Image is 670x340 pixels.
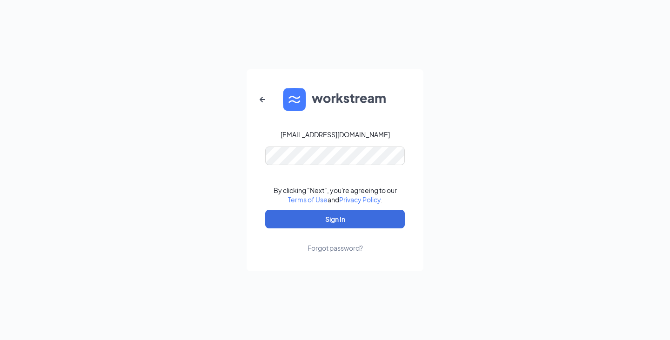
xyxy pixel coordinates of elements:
[265,210,405,228] button: Sign In
[283,88,387,111] img: WS logo and Workstream text
[281,130,390,139] div: [EMAIL_ADDRESS][DOMAIN_NAME]
[251,88,274,111] button: ArrowLeftNew
[274,186,397,204] div: By clicking "Next", you're agreeing to our and .
[308,243,363,253] div: Forgot password?
[308,228,363,253] a: Forgot password?
[288,195,328,204] a: Terms of Use
[257,94,268,105] svg: ArrowLeftNew
[339,195,381,204] a: Privacy Policy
